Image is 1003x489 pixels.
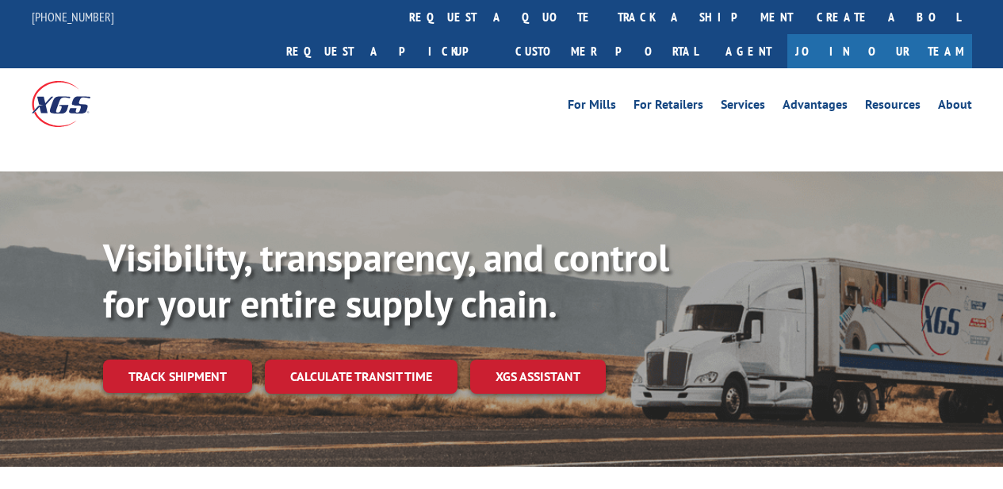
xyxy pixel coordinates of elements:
[503,34,710,68] a: Customer Portal
[32,9,114,25] a: [PHONE_NUMBER]
[274,34,503,68] a: Request a pickup
[938,98,972,116] a: About
[710,34,787,68] a: Agent
[265,360,457,394] a: Calculate transit time
[568,98,616,116] a: For Mills
[721,98,765,116] a: Services
[470,360,606,394] a: XGS ASSISTANT
[103,360,252,393] a: Track shipment
[865,98,921,116] a: Resources
[787,34,972,68] a: Join Our Team
[634,98,703,116] a: For Retailers
[783,98,848,116] a: Advantages
[103,233,669,328] b: Visibility, transparency, and control for your entire supply chain.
